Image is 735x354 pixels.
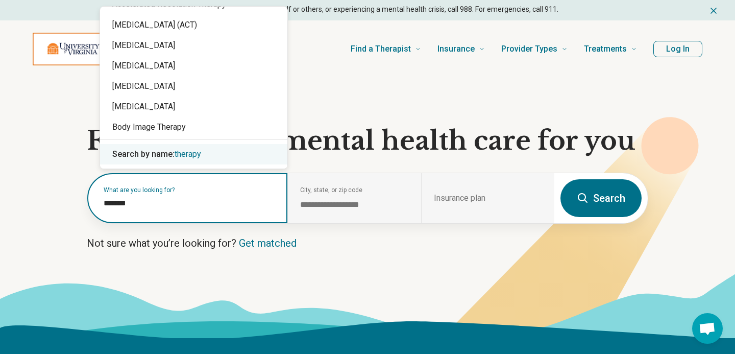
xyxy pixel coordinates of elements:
[100,117,287,137] div: Body Image Therapy
[175,149,201,159] span: therapy
[87,236,648,250] p: Not sure what you’re looking for?
[100,76,287,97] div: [MEDICAL_DATA]
[692,313,723,344] div: Open chat
[653,41,702,57] button: Log In
[437,42,475,56] span: Insurance
[100,35,287,56] div: [MEDICAL_DATA]
[708,4,719,16] button: Dismiss
[104,187,275,193] label: What are you looking for?
[584,42,627,56] span: Treatments
[33,33,168,65] a: Home page
[501,42,557,56] span: Provider Types
[239,237,297,249] a: Get matched
[112,149,175,159] span: Search by name:
[87,126,648,156] h1: Find the right mental health care for you
[100,97,287,117] div: [MEDICAL_DATA]
[351,42,411,56] span: Find a Therapist
[100,56,287,76] div: [MEDICAL_DATA]
[560,179,642,217] button: Search
[100,15,287,35] div: [MEDICAL_DATA] (ACT)
[175,4,558,15] p: If you are at risk of harming yourself or others, or experiencing a mental health crisis, call 98...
